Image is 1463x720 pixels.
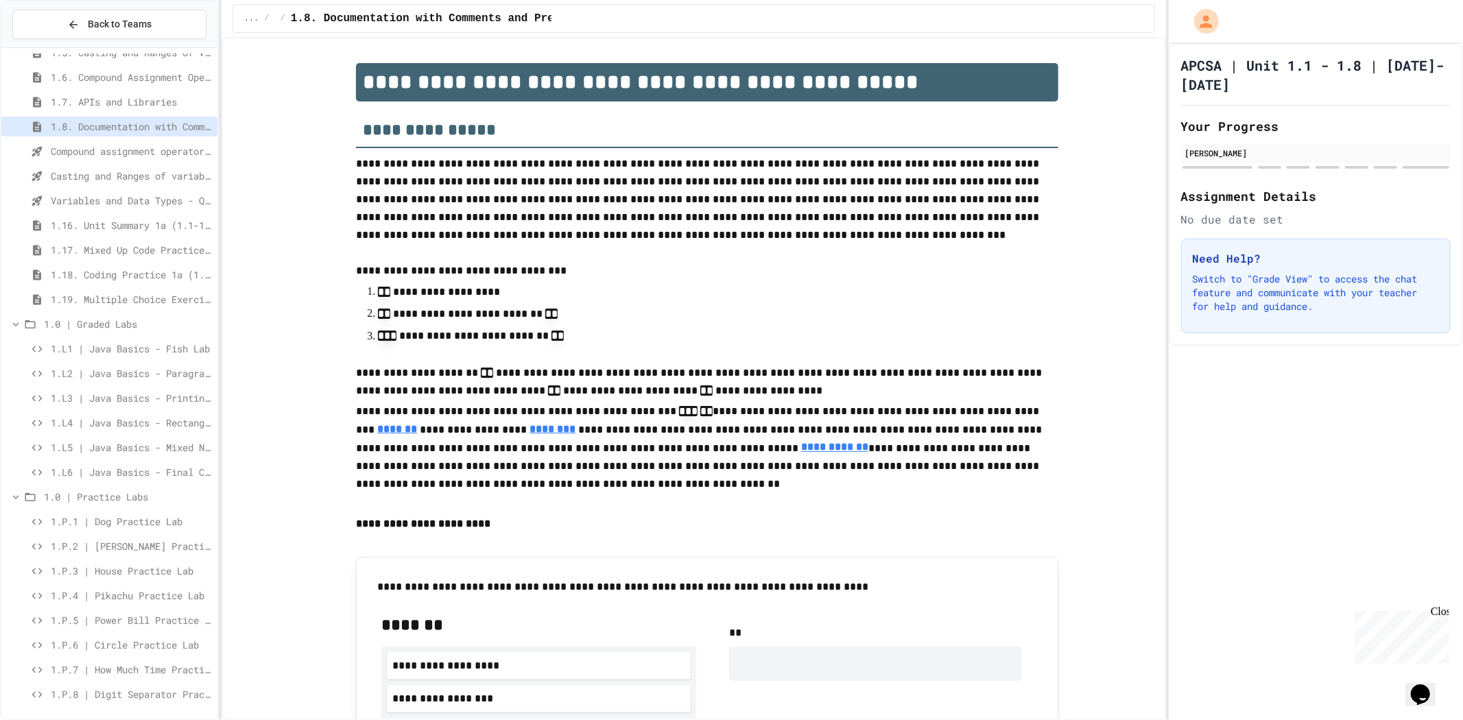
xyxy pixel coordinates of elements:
span: 1.16. Unit Summary 1a (1.1-1.6) [51,218,212,232]
iframe: chat widget [1349,605,1449,664]
h2: Your Progress [1181,117,1451,136]
span: / [281,13,285,24]
h1: APCSA | Unit 1.1 - 1.8 | [DATE]-[DATE] [1181,56,1451,94]
span: 1.L5 | Java Basics - Mixed Number Lab [51,440,212,455]
span: 1.8. Documentation with Comments and Preconditions [51,119,212,134]
span: 1.P.6 | Circle Practice Lab [51,638,212,652]
span: ... [244,13,259,24]
span: Compound assignment operators - Quiz [51,144,212,158]
span: 1.L4 | Java Basics - Rectangle Lab [51,416,212,430]
span: 1.17. Mixed Up Code Practice 1.1-1.6 [51,243,212,257]
iframe: chat widget [1405,665,1449,706]
span: 1.P.2 | [PERSON_NAME] Practice Lab [51,539,212,553]
div: No due date set [1181,211,1451,228]
span: Variables and Data Types - Quiz [51,193,212,208]
h2: Assignment Details [1181,187,1451,206]
span: 1.L3 | Java Basics - Printing Code Lab [51,391,212,405]
span: 1.7. APIs and Libraries [51,95,212,109]
span: 1.L6 | Java Basics - Final Calculator Lab [51,465,212,479]
span: Back to Teams [88,17,152,32]
span: 1.8. Documentation with Comments and Preconditions [291,10,620,27]
button: Back to Teams [12,10,206,39]
span: 1.L2 | Java Basics - Paragraphs Lab [51,366,212,381]
span: 1.P.1 | Dog Practice Lab [51,514,212,529]
span: Casting and Ranges of variables - Quiz [51,169,212,183]
span: 1.P.7 | How Much Time Practice Lab [51,662,212,677]
span: 1.6. Compound Assignment Operators [51,70,212,84]
span: 1.19. Multiple Choice Exercises for Unit 1a (1.1-1.6) [51,292,212,307]
span: 1.P.3 | House Practice Lab [51,564,212,578]
span: / [264,13,269,24]
div: [PERSON_NAME] [1185,147,1447,159]
span: 1.0 | Practice Labs [44,490,212,504]
span: 1.0 | Graded Labs [44,317,212,331]
h3: Need Help? [1193,250,1439,267]
div: My Account [1180,5,1222,37]
span: 1.P.4 | Pikachu Practice Lab [51,588,212,603]
div: Chat with us now!Close [5,5,95,87]
span: 1.L1 | Java Basics - Fish Lab [51,341,212,356]
span: 1.18. Coding Practice 1a (1.1-1.6) [51,267,212,282]
p: Switch to "Grade View" to access the chat feature and communicate with your teacher for help and ... [1193,272,1439,313]
span: 1.P.8 | Digit Separator Practice Lab [51,687,212,701]
span: 1.P.5 | Power Bill Practice Lab [51,613,212,627]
